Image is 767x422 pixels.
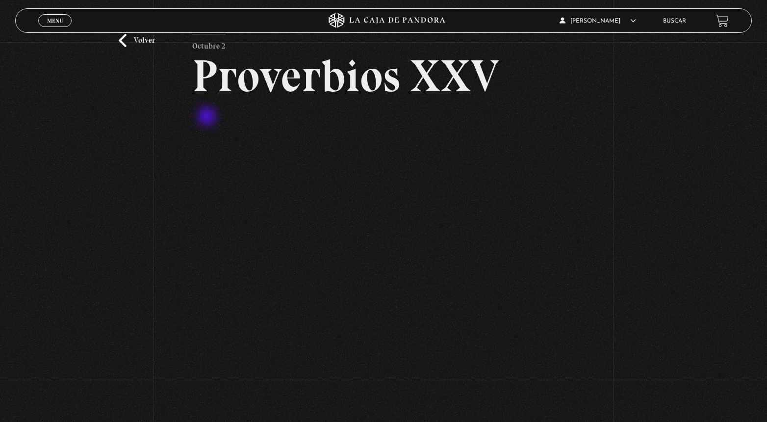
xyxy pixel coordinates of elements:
[44,26,67,33] span: Cerrar
[716,14,729,27] a: View your shopping cart
[192,53,575,99] h2: Proverbios XXV
[192,113,575,369] iframe: Dailymotion video player – Proverbio XXV
[119,34,155,47] a: Volver
[47,18,63,24] span: Menu
[560,18,636,24] span: [PERSON_NAME]
[192,34,226,53] p: Octubre 2
[663,18,686,24] a: Buscar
